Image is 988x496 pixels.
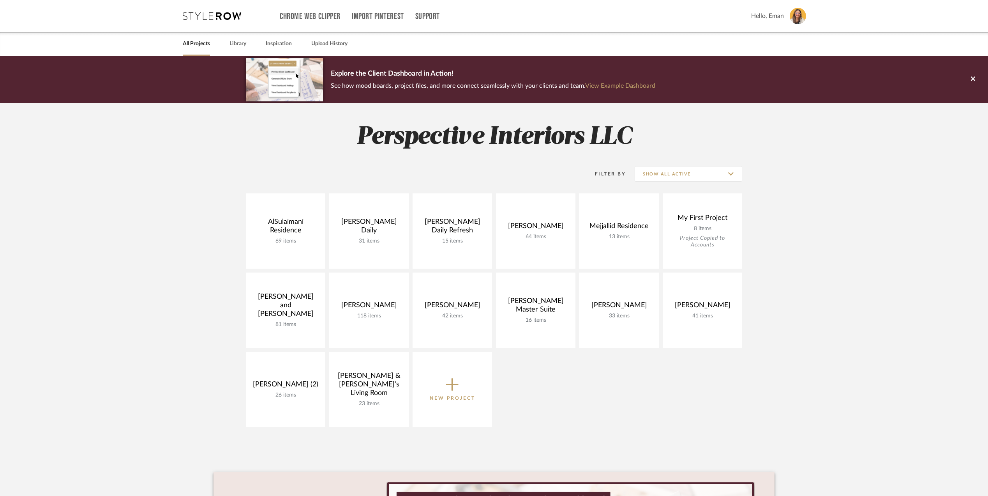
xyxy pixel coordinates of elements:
div: My First Project [669,214,736,225]
div: 41 items [669,313,736,319]
h2: Perspective Interiors LLC [213,122,775,152]
a: Library [229,39,246,49]
img: avatar [790,8,806,24]
div: [PERSON_NAME] [502,222,569,234]
a: Inspiration [266,39,292,49]
div: 31 items [335,238,402,244]
div: Mejjallid Residence [586,222,653,234]
div: Filter By [585,170,626,178]
p: New Project [430,394,475,402]
a: All Projects [183,39,210,49]
button: New Project [413,352,492,427]
div: 15 items [419,238,486,244]
div: 8 items [669,225,736,232]
img: d5d033c5-7b12-40c2-a960-1ecee1989c38.png [246,58,323,101]
div: 13 items [586,234,653,240]
div: 33 items [586,313,653,319]
div: [PERSON_NAME] Daily Refresh [419,218,486,238]
div: AlSulaimani Residence [252,218,319,238]
a: Upload History [311,39,348,49]
span: Hello, Eman [751,11,784,21]
div: Project Copied to Accounts [669,235,736,248]
div: [PERSON_NAME] Daily [335,218,402,238]
div: 26 items [252,392,319,399]
div: 69 items [252,238,319,244]
div: [PERSON_NAME] [669,301,736,313]
a: Chrome Web Clipper [280,13,341,20]
div: 64 items [502,234,569,240]
p: Explore the Client Dashboard in Action! [331,68,655,80]
div: 16 items [502,317,569,324]
div: [PERSON_NAME] & [PERSON_NAME]'s Living Room [335,372,402,400]
div: [PERSON_NAME] [419,301,486,313]
div: [PERSON_NAME] [586,301,653,313]
a: Import Pinterest [352,13,404,20]
div: [PERSON_NAME] Master Suite [502,297,569,317]
p: See how mood boards, project files, and more connect seamlessly with your clients and team. [331,80,655,91]
div: 23 items [335,400,402,407]
div: 81 items [252,321,319,328]
div: [PERSON_NAME] and [PERSON_NAME] [252,292,319,321]
div: [PERSON_NAME] (2) [252,380,319,392]
a: View Example Dashboard [585,83,655,89]
a: Support [415,13,440,20]
div: 118 items [335,313,402,319]
div: 42 items [419,313,486,319]
div: [PERSON_NAME] [335,301,402,313]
